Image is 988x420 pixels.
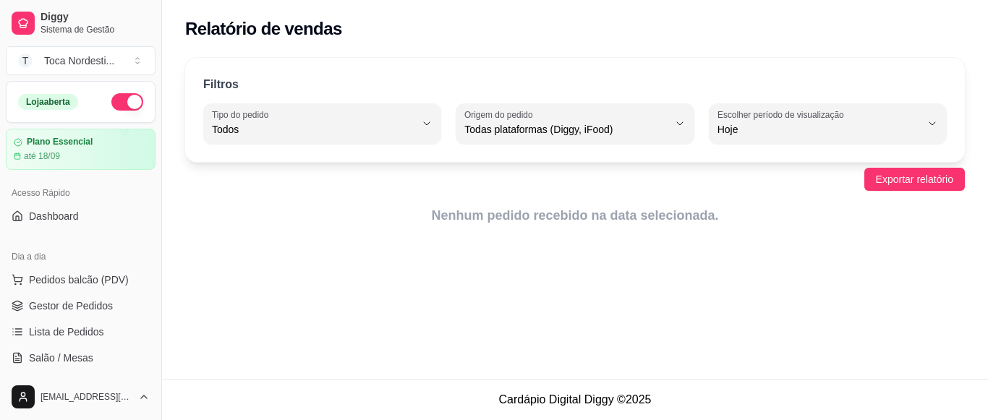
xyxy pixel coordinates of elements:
[27,137,93,147] article: Plano Essencial
[6,320,156,343] a: Lista de Pedidos
[717,122,921,137] span: Hoje
[203,76,239,93] p: Filtros
[717,108,848,121] label: Escolher período de visualização
[6,46,156,75] button: Select a team
[29,299,113,313] span: Gestor de Pedidos
[6,380,156,414] button: [EMAIL_ADDRESS][DOMAIN_NAME]
[29,273,129,287] span: Pedidos balcão (PDV)
[18,94,78,110] div: Loja aberta
[6,245,156,268] div: Dia a dia
[6,346,156,369] a: Salão / Mesas
[212,108,273,121] label: Tipo do pedido
[212,122,415,137] span: Todos
[41,11,150,24] span: Diggy
[6,294,156,317] a: Gestor de Pedidos
[29,209,79,223] span: Dashboard
[44,53,114,68] div: Toca Nordesti ...
[456,103,694,144] button: Origem do pedidoTodas plataformas (Diggy, iFood)
[709,103,947,144] button: Escolher período de visualizaçãoHoje
[162,379,988,420] footer: Cardápio Digital Diggy © 2025
[6,372,156,395] a: Diggy Botnovo
[29,325,104,339] span: Lista de Pedidos
[6,205,156,228] a: Dashboard
[185,17,342,40] h2: Relatório de vendas
[6,181,156,205] div: Acesso Rápido
[41,24,150,35] span: Sistema de Gestão
[111,93,143,111] button: Alterar Status
[864,168,965,191] button: Exportar relatório
[185,205,965,226] article: Nenhum pedido recebido na data selecionada.
[203,103,441,144] button: Tipo do pedidoTodos
[6,6,156,40] a: DiggySistema de Gestão
[464,108,537,121] label: Origem do pedido
[24,150,60,162] article: até 18/09
[18,53,33,68] span: T
[41,391,132,403] span: [EMAIL_ADDRESS][DOMAIN_NAME]
[876,171,953,187] span: Exportar relatório
[6,129,156,170] a: Plano Essencialaté 18/09
[464,122,668,137] span: Todas plataformas (Diggy, iFood)
[29,351,93,365] span: Salão / Mesas
[6,268,156,291] button: Pedidos balcão (PDV)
